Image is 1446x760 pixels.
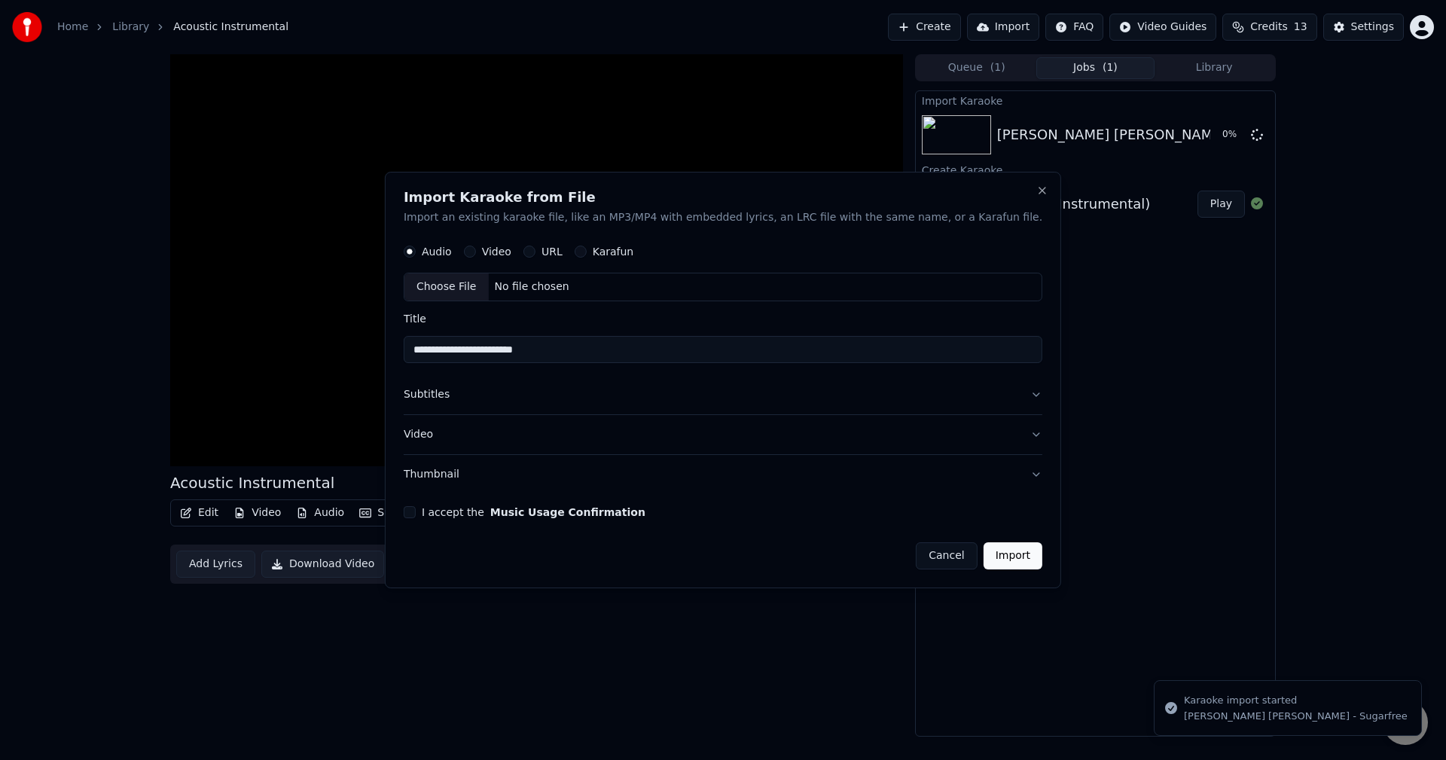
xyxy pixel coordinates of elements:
[404,376,1042,415] button: Subtitles
[593,247,634,258] label: Karafun
[490,507,645,517] button: I accept the
[488,280,575,295] div: No file chosen
[404,314,1042,325] label: Title
[404,415,1042,454] button: Video
[422,247,452,258] label: Audio
[541,247,563,258] label: URL
[404,191,1042,204] h2: Import Karaoke from File
[422,507,645,517] label: I accept the
[916,542,977,569] button: Cancel
[404,455,1042,494] button: Thumbnail
[984,542,1042,569] button: Import
[404,274,489,301] div: Choose File
[404,210,1042,225] p: Import an existing karaoke file, like an MP3/MP4 with embedded lyrics, an LRC file with the same ...
[482,247,511,258] label: Video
